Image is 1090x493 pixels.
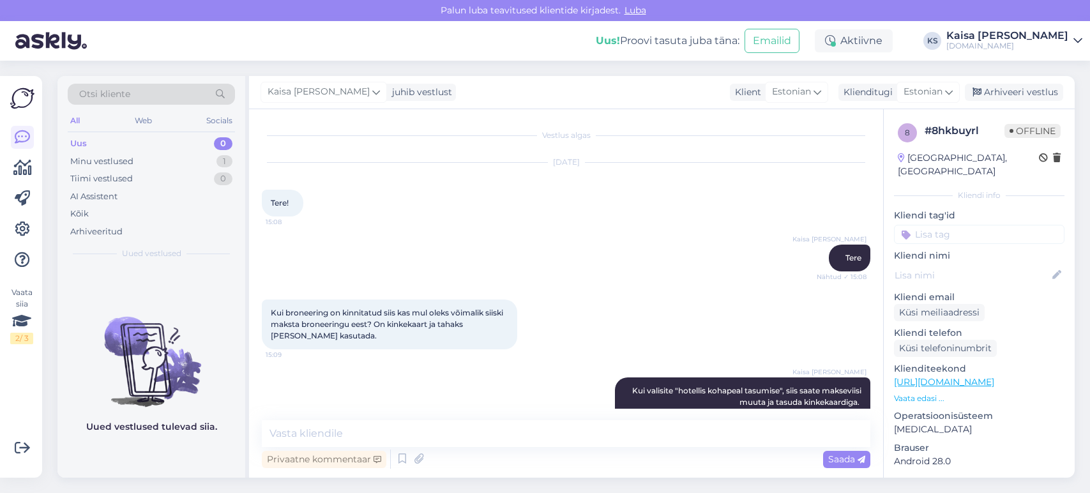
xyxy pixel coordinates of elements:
[214,172,232,185] div: 0
[894,249,1064,262] p: Kliendi nimi
[79,87,130,101] span: Otsi kliente
[266,217,314,227] span: 15:08
[845,253,861,262] span: Tere
[621,4,650,16] span: Luba
[262,156,870,168] div: [DATE]
[838,86,893,99] div: Klienditugi
[70,155,133,168] div: Minu vestlused
[70,225,123,238] div: Arhiveeritud
[894,455,1064,468] p: Android 28.0
[262,451,386,468] div: Privaatne kommentaar
[792,234,867,244] span: Kaisa [PERSON_NAME]
[70,190,117,203] div: AI Assistent
[596,33,739,49] div: Proovi tasuta juba täna:
[904,85,942,99] span: Estonian
[946,31,1068,41] div: Kaisa [PERSON_NAME]
[894,225,1064,244] input: Lisa tag
[792,367,867,377] span: Kaisa [PERSON_NAME]
[894,190,1064,201] div: Kliendi info
[596,34,620,47] b: Uus!
[266,350,314,360] span: 15:09
[905,128,910,137] span: 8
[204,112,235,129] div: Socials
[70,137,87,150] div: Uus
[817,272,867,282] span: Nähtud ✓ 15:08
[387,86,452,99] div: juhib vestlust
[946,31,1082,51] a: Kaisa [PERSON_NAME][DOMAIN_NAME]
[10,333,33,344] div: 2 / 3
[828,453,865,465] span: Saada
[1004,124,1061,138] span: Offline
[894,209,1064,222] p: Kliendi tag'id
[10,287,33,344] div: Vaata siia
[925,123,1004,139] div: # 8hkbuyrl
[894,376,994,388] a: [URL][DOMAIN_NAME]
[898,151,1039,178] div: [GEOGRAPHIC_DATA], [GEOGRAPHIC_DATA]
[68,112,82,129] div: All
[271,198,289,208] span: Tere!
[894,423,1064,436] p: [MEDICAL_DATA]
[745,29,799,53] button: Emailid
[772,85,811,99] span: Estonian
[214,137,232,150] div: 0
[894,291,1064,304] p: Kliendi email
[965,84,1063,101] div: Arhiveeri vestlus
[271,308,505,340] span: Kui broneering on kinnitatud siis kas mul oleks võimalik siiski maksta broneeringu eest? On kinke...
[262,130,870,141] div: Vestlus algas
[923,32,941,50] div: KS
[216,155,232,168] div: 1
[815,29,893,52] div: Aktiivne
[895,268,1050,282] input: Lisa nimi
[894,326,1064,340] p: Kliendi telefon
[132,112,155,129] div: Web
[730,86,761,99] div: Klient
[894,393,1064,404] p: Vaata edasi ...
[894,409,1064,423] p: Operatsioonisüsteem
[70,208,89,220] div: Kõik
[946,41,1068,51] div: [DOMAIN_NAME]
[894,304,985,321] div: Küsi meiliaadressi
[894,340,997,357] div: Küsi telefoninumbrit
[10,86,34,110] img: Askly Logo
[268,85,370,99] span: Kaisa [PERSON_NAME]
[894,362,1064,375] p: Klienditeekond
[86,420,217,434] p: Uued vestlused tulevad siia.
[894,441,1064,455] p: Brauser
[122,248,181,259] span: Uued vestlused
[57,294,245,409] img: No chats
[70,172,133,185] div: Tiimi vestlused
